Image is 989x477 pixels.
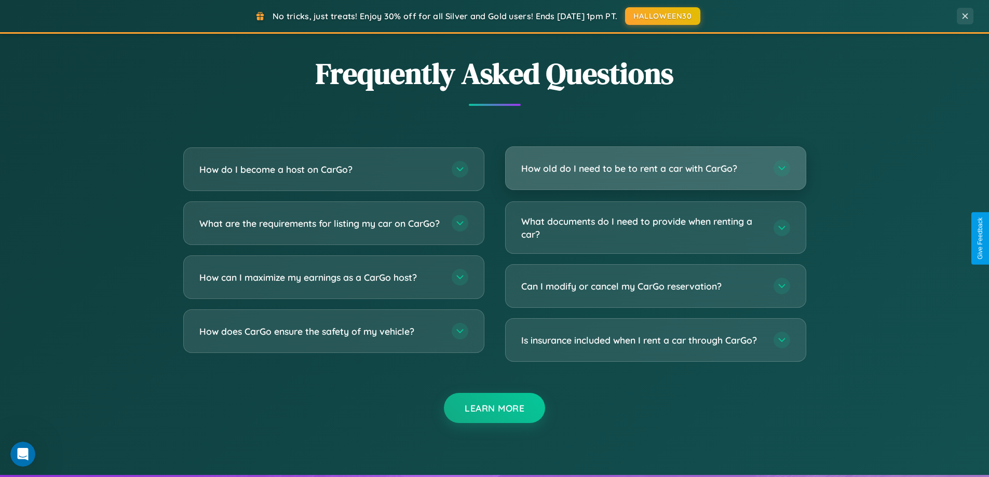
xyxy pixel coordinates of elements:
[625,7,700,25] button: HALLOWEEN30
[273,11,617,21] span: No tricks, just treats! Enjoy 30% off for all Silver and Gold users! Ends [DATE] 1pm PT.
[521,334,763,347] h3: Is insurance included when I rent a car through CarGo?
[199,217,441,230] h3: What are the requirements for listing my car on CarGo?
[199,163,441,176] h3: How do I become a host on CarGo?
[10,442,35,467] iframe: Intercom live chat
[521,162,763,175] h3: How old do I need to be to rent a car with CarGo?
[199,325,441,338] h3: How does CarGo ensure the safety of my vehicle?
[977,217,984,260] div: Give Feedback
[521,215,763,240] h3: What documents do I need to provide when renting a car?
[521,280,763,293] h3: Can I modify or cancel my CarGo reservation?
[444,393,545,423] button: Learn More
[199,271,441,284] h3: How can I maximize my earnings as a CarGo host?
[183,53,806,93] h2: Frequently Asked Questions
